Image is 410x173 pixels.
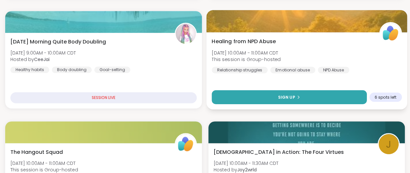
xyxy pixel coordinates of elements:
div: Emotional abuse [270,67,315,73]
span: This session is Group-hosted [10,167,78,173]
span: Hosted by [214,167,278,173]
span: 6 spots left [374,94,396,100]
img: CeeJai [176,24,196,44]
span: [DEMOGRAPHIC_DATA] in Action: The Four Virtues [214,148,344,156]
b: Joy2wrld [237,167,257,173]
span: [DATE] Morning Quite Body Doubling [10,38,106,46]
span: Hosted by [10,56,76,63]
span: [DATE] 10:00AM - 11:30AM CDT [214,160,278,167]
span: Healing from NPD Abuse [212,38,276,45]
img: ShareWell [380,23,400,43]
span: This session is Group-hosted [212,56,281,63]
div: Goal-setting [94,67,130,73]
span: The Hangout Squad [10,148,63,156]
div: NPD Abuse [318,67,349,73]
div: Healthy habits [10,67,49,73]
div: Body doubling [52,67,92,73]
button: Sign Up [212,90,367,104]
span: Sign Up [278,94,295,100]
div: SESSION LIVE [10,92,197,103]
div: Relationship struggles [212,67,267,73]
img: ShareWell [176,134,196,154]
span: J [386,137,391,152]
span: [DATE] 10:00AM - 11:00AM CDT [212,49,281,56]
span: [DATE] 10:00AM - 11:00AM CDT [10,160,78,167]
b: CeeJai [34,56,50,63]
span: [DATE] 9:00AM - 10:00AM CDT [10,50,76,56]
